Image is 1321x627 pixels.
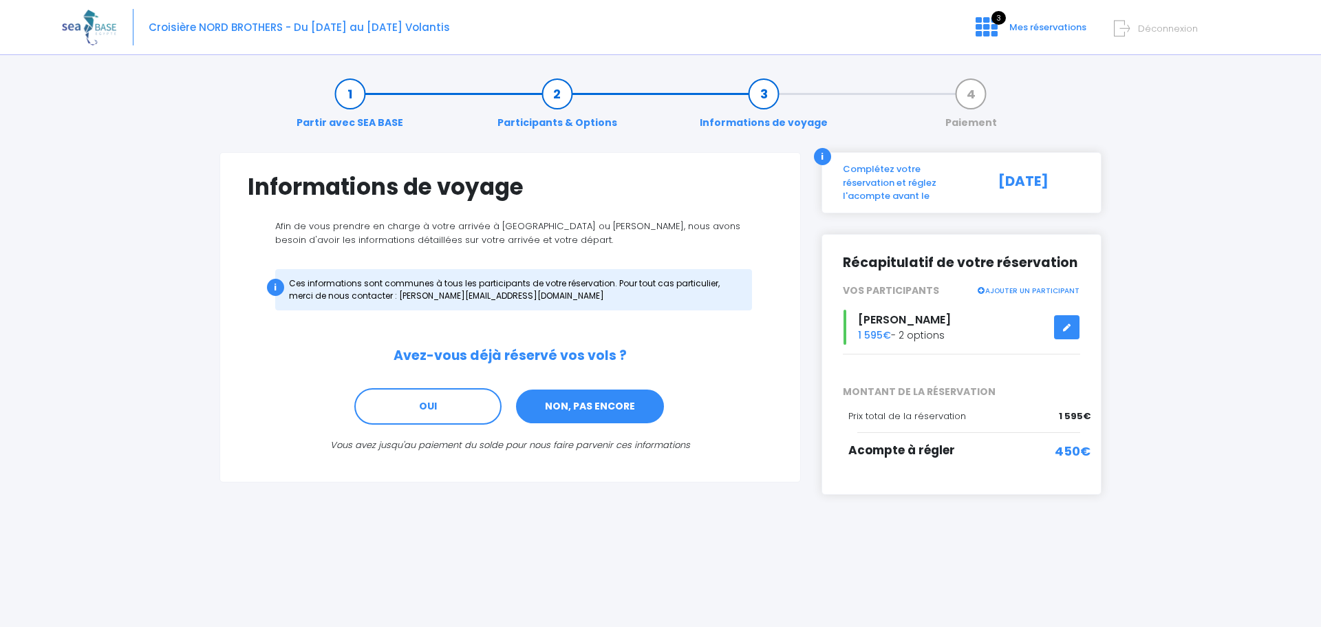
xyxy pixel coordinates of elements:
span: 3 [991,11,1006,25]
a: OUI [354,388,502,425]
a: Informations de voyage [693,87,835,130]
a: Participants & Options [491,87,624,130]
span: Acompte à régler [848,442,955,458]
span: 450€ [1055,442,1091,460]
a: Paiement [938,87,1004,130]
a: AJOUTER UN PARTICIPANT [977,284,1080,296]
span: Prix total de la réservation [848,410,966,423]
a: Partir avec SEA BASE [290,87,410,130]
span: Déconnexion [1138,22,1198,35]
div: i [814,148,831,165]
span: 1 595€ [858,328,891,342]
span: [PERSON_NAME] [858,312,951,328]
span: MONTANT DE LA RÉSERVATION [833,385,1091,399]
div: [DATE] [983,162,1091,203]
p: Afin de vous prendre en charge à votre arrivée à [GEOGRAPHIC_DATA] ou [PERSON_NAME], nous avons b... [248,220,773,246]
h2: Récapitulatif de votre réservation [843,255,1081,271]
div: Ces informations sont communes à tous les participants de votre réservation. Pour tout cas partic... [275,269,752,310]
span: 1 595€ [1059,410,1091,423]
div: VOS PARTICIPANTS [833,284,1091,298]
h2: Avez-vous déjà réservé vos vols ? [248,348,773,364]
a: NON, PAS ENCORE [515,388,665,425]
i: Vous avez jusqu'au paiement du solde pour nous faire parvenir ces informations [330,438,690,451]
a: 3 Mes réservations [965,25,1095,39]
span: Mes réservations [1009,21,1086,34]
h1: Informations de voyage [248,173,773,200]
span: Croisière NORD BROTHERS - Du [DATE] au [DATE] Volantis [149,20,450,34]
div: i [267,279,284,296]
div: - 2 options [833,310,1091,345]
div: Complétez votre réservation et réglez l'acompte avant le [833,162,983,203]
